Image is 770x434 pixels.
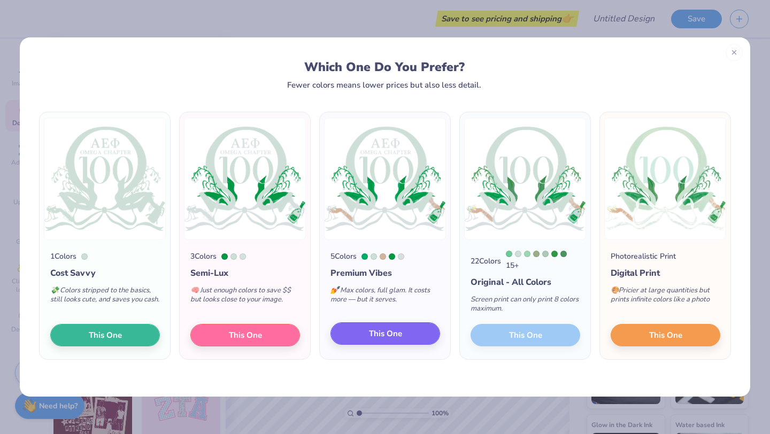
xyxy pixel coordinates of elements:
[560,251,567,257] div: 7730 C
[506,251,580,271] div: 15 +
[229,329,262,342] span: This One
[81,253,88,260] div: 621 C
[551,251,558,257] div: 7739 C
[330,322,440,345] button: This One
[287,81,481,89] div: Fewer colors means lower prices but also less detail.
[371,253,377,260] div: 621 C
[184,118,306,240] img: 3 color option
[44,118,166,240] img: 1 color option
[398,253,404,260] div: 7541 C
[649,329,682,342] span: This One
[611,324,720,346] button: This One
[369,328,402,340] span: This One
[604,118,726,240] img: Photorealistic preview
[240,253,246,260] div: 7541 C
[324,118,446,240] img: 5 color option
[50,280,160,315] div: Colors stripped to the basics, still looks cute, and saves you cash.
[611,267,720,280] div: Digital Print
[524,251,530,257] div: 344 C
[190,285,199,295] span: 🧠
[49,60,720,74] div: Which One Do You Prefer?
[50,251,76,262] div: 1 Colors
[542,251,549,257] div: 559 C
[50,285,59,295] span: 💸
[515,251,521,257] div: 621 C
[506,251,512,257] div: 346 C
[611,251,676,262] div: Photorealistic Print
[389,253,395,260] div: 347 C
[50,267,160,280] div: Cost Savvy
[330,280,440,315] div: Max colors, full glam. It costs more — but it serves.
[380,253,386,260] div: 7590 C
[230,253,237,260] div: 621 C
[190,324,300,346] button: This One
[611,285,619,295] span: 🎨
[361,253,368,260] div: 3405 C
[89,329,122,342] span: This One
[190,280,300,315] div: Just enough colors to save $$ but looks close to your image.
[330,285,339,295] span: 💅
[330,267,440,280] div: Premium Vibes
[471,289,580,324] div: Screen print can only print 8 colors maximum.
[471,276,580,289] div: Original - All Colors
[50,324,160,346] button: This One
[190,251,217,262] div: 3 Colors
[464,118,586,240] img: 22 color option
[330,251,357,262] div: 5 Colors
[221,253,228,260] div: 347 C
[471,255,501,267] div: 22 Colors
[533,251,540,257] div: 7494 C
[190,267,300,280] div: Semi-Lux
[611,280,720,315] div: Pricier at large quantities but prints infinite colors like a photo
